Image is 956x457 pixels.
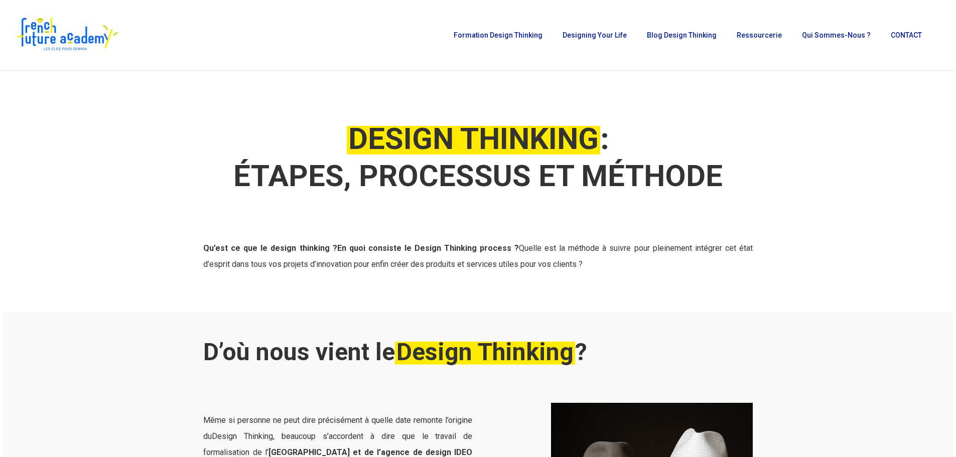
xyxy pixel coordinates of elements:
span: Quelle est la méthode à suivre pour pleinement intégrer cet état d’esprit dans tous vos projets d... [203,243,753,269]
span: Ressourcerie [737,31,782,39]
a: Formation Design Thinking [449,32,548,39]
a: Qui sommes-nous ? [797,32,876,39]
strong: ÉTAPES, PROCESSUS ET MÉTHODE [233,158,723,194]
span: Designing Your Life [563,31,627,39]
span: Qu’est ce que le design thinking ? [203,243,337,253]
a: Blog Design Thinking [642,32,722,39]
span: Même si personne ne peut dire précisément à quelle date remonte l’origine du [203,415,472,441]
a: Designing Your Life [558,32,632,39]
span: Blog Design Thinking [647,31,717,39]
strong: D’où nous vient le ? [203,338,587,366]
img: French Future Academy [14,15,120,55]
a: Ressourcerie [732,32,787,39]
strong: : [347,121,609,157]
span: Qui sommes-nous ? [802,31,871,39]
span: CONTACT [891,31,922,39]
a: CONTACT [886,32,927,39]
em: DESIGN THINKING [347,121,600,157]
span: Formation Design Thinking [454,31,542,39]
span: Design Thinking [212,431,273,441]
em: Design Thinking [395,338,575,366]
strong: En quoi consiste le Design Thinking process ? [203,243,519,253]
